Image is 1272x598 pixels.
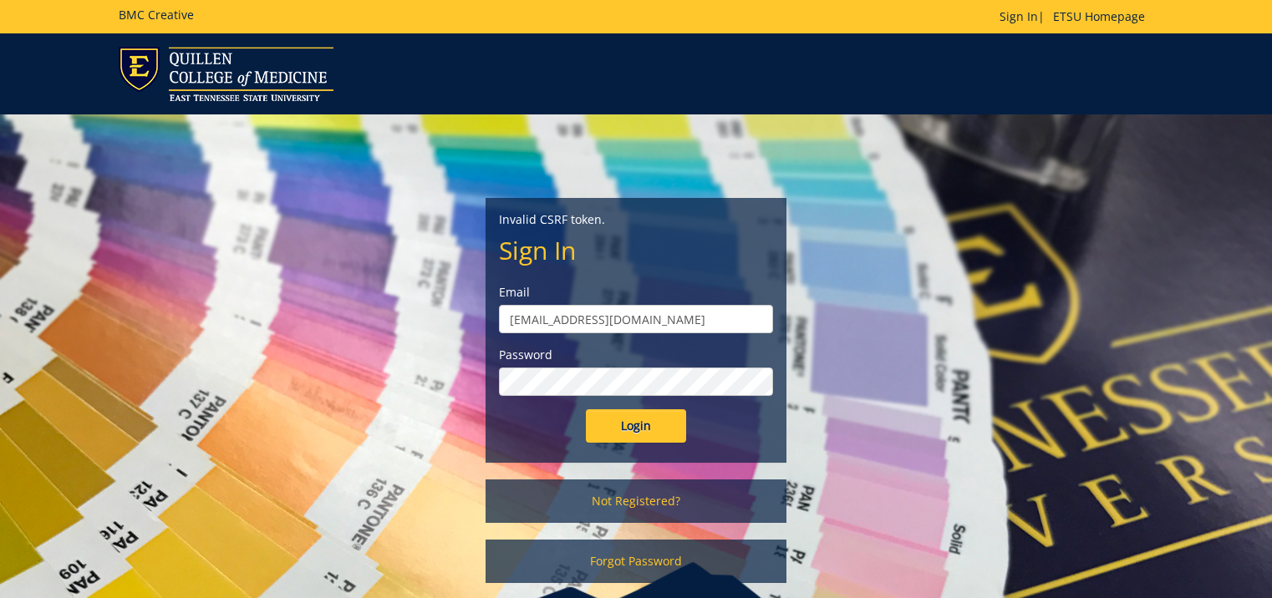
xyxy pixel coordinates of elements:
[486,479,786,523] a: Not Registered?
[119,8,194,21] h5: BMC Creative
[1000,8,1038,24] a: Sign In
[499,236,773,264] h2: Sign In
[586,409,686,443] input: Login
[486,540,786,583] a: Forgot Password
[499,347,773,363] label: Password
[499,284,773,301] label: Email
[499,211,773,228] p: Invalid CSRF token.
[1045,8,1153,24] a: ETSU Homepage
[1000,8,1153,25] p: |
[119,47,333,101] img: ETSU logo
